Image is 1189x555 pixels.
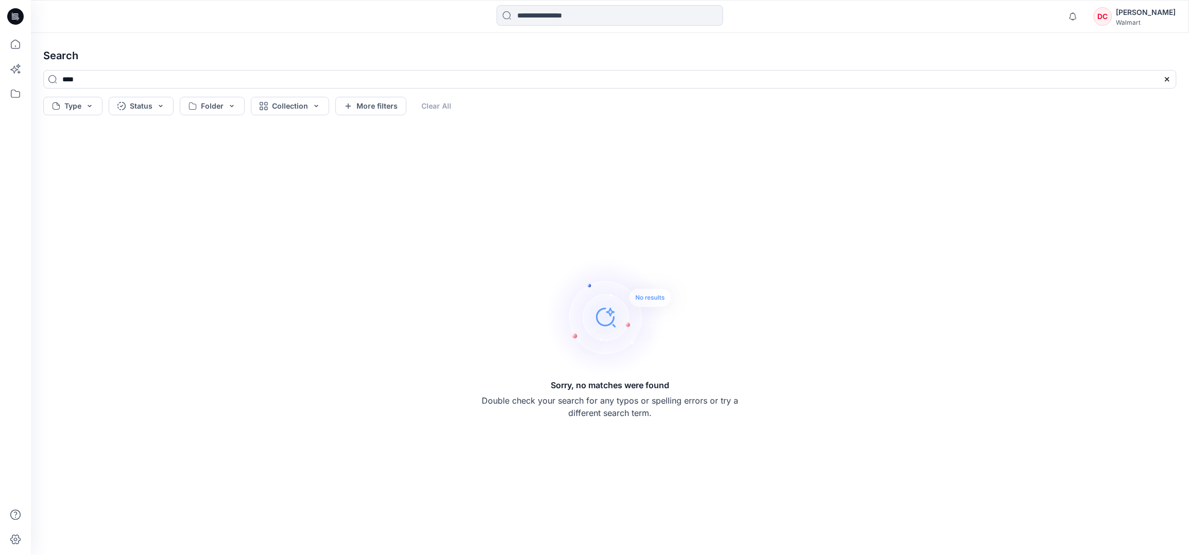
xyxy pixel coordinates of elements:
[551,379,669,391] h5: Sorry, no matches were found
[546,255,690,379] img: Sorry, no matches were found
[43,97,103,115] button: Type
[109,97,174,115] button: Status
[251,97,329,115] button: Collection
[481,394,739,419] p: Double check your search for any typos or spelling errors or try a different search term.
[1116,19,1176,26] div: Walmart
[335,97,406,115] button: More filters
[180,97,245,115] button: Folder
[35,41,1185,70] h4: Search
[1094,7,1112,26] div: DC
[1116,6,1176,19] div: [PERSON_NAME]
